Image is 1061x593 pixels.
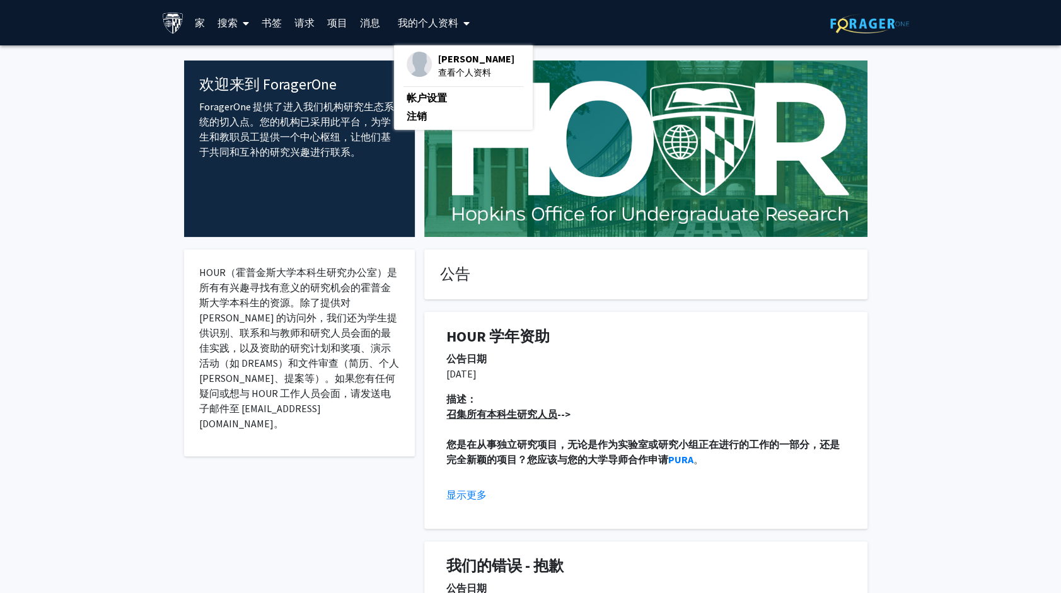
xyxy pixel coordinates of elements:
a: 项目 [321,1,354,45]
div: 公告日期 [446,351,845,366]
div: 描述： [446,391,845,406]
font: 搜索 [217,16,238,29]
div: 个人资料图片[PERSON_NAME]查看个人资料 [407,52,514,79]
p: [DATE] [446,366,845,381]
a: 消息 [354,1,386,45]
p: 。 [446,437,845,467]
img: 约翰霍普金斯大学标志 [162,12,184,34]
img: 封面图片 [424,60,867,237]
h4: 公告 [440,265,852,284]
a: 请求 [288,1,321,45]
img: ForagerOne 标志 [830,14,909,33]
font: 我的个人资料 [398,16,458,29]
h1: 我们的错误 - 抱歉 [446,557,845,575]
span: [PERSON_NAME] [438,52,514,66]
p: ForagerOne 提供了进入我们机构研究生态系统的切入点。您的机构已采用此平台，为学生和教职员工提供一个中心枢纽，让他们基于共同和互补的研究兴趣进行联系。 [199,99,400,159]
a: 帐户设置 [407,90,520,105]
button: 显示更多 [446,487,487,502]
a: 注销 [407,108,520,124]
a: PURA [668,453,693,466]
h1: HOUR 学年资助 [446,328,845,346]
span: 查看个人资料 [438,66,514,79]
font: 请求 [294,16,315,29]
u: 召集所有本科生研究人员 [446,408,557,420]
strong: --> [446,408,571,420]
strong: 您是在从事独立研究项目，无论是作为实验室或研究小组正在进行的工作的一部分，还是完全新颖的项目？您应该与您的大学导师合作申请 [446,438,840,466]
a: 书签 [255,1,288,45]
img: 个人资料图片 [407,52,432,77]
a: 家 [188,1,211,45]
p: HOUR（霍普金斯大学本科生研究办公室）是所有有兴趣寻找有意义的研究机会的霍普金斯大学本科生的资源。除了提供对 [PERSON_NAME] 的访问外，我们还为学生提供识别、联系和与教师和研究人员... [199,265,400,431]
iframe: Chat [9,536,54,584]
h4: 欢迎来到 ForagerOne [199,76,400,94]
